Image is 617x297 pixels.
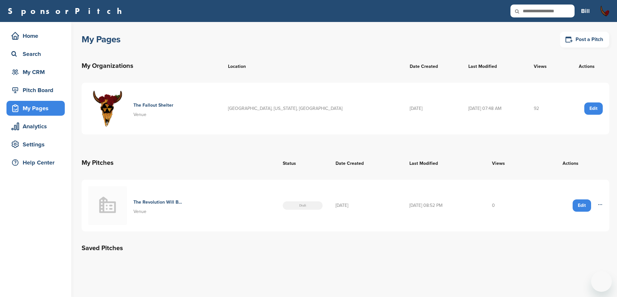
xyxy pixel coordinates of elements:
[283,201,323,210] span: Draft
[329,151,403,175] th: Date Created
[403,180,486,231] td: [DATE] 08:52 PM
[527,54,564,78] th: Views
[591,271,612,292] iframe: Button to launch messaging window
[222,54,403,78] th: Location
[6,65,65,80] a: My CRM
[88,186,270,225] a: Buildingmissing The Revolution Will Be Televised Venue
[133,102,173,109] h4: The Fallout Shelter
[486,180,532,231] td: 0
[222,83,403,134] td: [GEOGRAPHIC_DATA], [US_STATE], [GEOGRAPHIC_DATA]
[10,48,65,60] div: Search
[581,4,590,18] a: Bill
[88,186,127,225] img: Buildingmissing
[403,83,462,134] td: [DATE]
[10,121,65,132] div: Analytics
[6,155,65,170] a: Help Center
[527,83,564,134] td: 92
[532,151,609,175] th: Actions
[88,89,127,128] img: Extended play logo
[6,47,65,61] a: Search
[10,139,65,150] div: Settings
[6,83,65,98] a: Pitch Board
[82,243,609,253] h2: Saved Pitches
[6,119,65,134] a: Analytics
[581,6,590,16] h3: Bill
[10,84,65,96] div: Pitch Board
[462,83,528,134] td: [DATE] 07:48 AM
[133,199,184,206] h4: The Revolution Will Be Televised
[584,102,603,115] a: Edit
[403,151,486,175] th: Last Modified
[88,89,215,128] a: Extended play logo The Fallout Shelter Venue
[6,137,65,152] a: Settings
[560,32,609,48] a: Post a Pitch
[403,54,462,78] th: Date Created
[486,151,532,175] th: Views
[462,54,528,78] th: Last Modified
[82,34,120,45] h1: My Pages
[329,180,403,231] td: [DATE]
[10,66,65,78] div: My CRM
[6,28,65,43] a: Home
[565,54,609,78] th: Actions
[10,30,65,42] div: Home
[10,157,65,168] div: Help Center
[573,199,591,212] a: Edit
[82,151,276,175] th: My Pitches
[276,151,329,175] th: Status
[133,209,146,214] span: Venue
[6,101,65,116] a: My Pages
[82,54,222,78] th: My Organizations
[10,102,65,114] div: My Pages
[133,112,146,117] span: Venue
[8,7,126,15] a: SponsorPitch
